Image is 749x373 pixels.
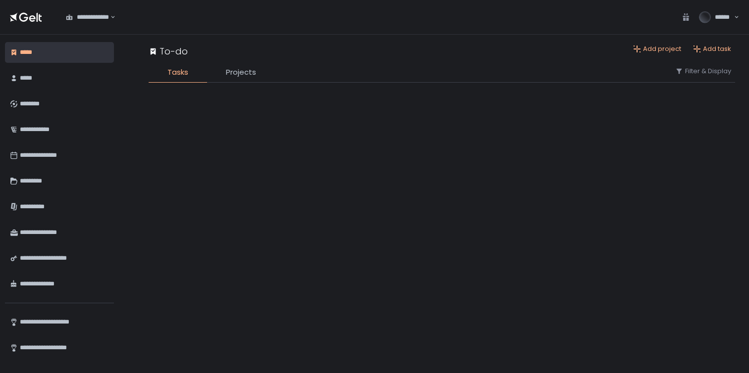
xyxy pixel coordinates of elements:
[633,45,681,53] button: Add project
[675,67,731,76] button: Filter & Display
[149,45,188,58] div: To-do
[226,67,256,78] span: Projects
[59,7,115,28] div: Search for option
[693,45,731,53] button: Add task
[167,67,188,78] span: Tasks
